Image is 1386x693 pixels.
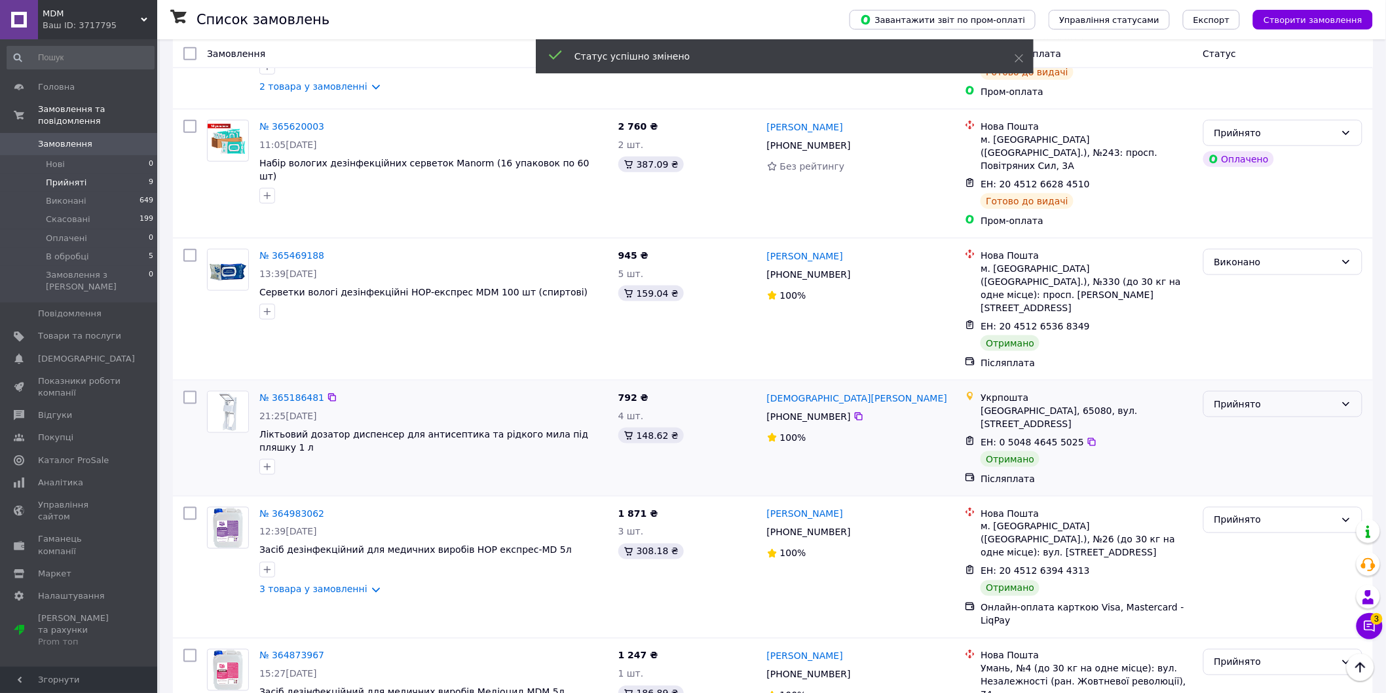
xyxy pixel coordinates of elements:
[38,477,83,489] span: Аналітика
[259,158,590,181] a: Набір вологих дезінфекційних серветок Manorm (16 упаковок по 60 шт)
[981,335,1039,351] div: Отримано
[618,544,684,559] div: 308.18 ₴
[618,157,684,172] div: 387.09 ₴
[618,669,644,679] span: 1 шт.
[1203,48,1237,59] span: Статус
[981,472,1192,485] div: Післяплата
[981,437,1084,447] span: ЕН: 0 5048 4645 5025
[207,120,249,162] a: Фото товару
[38,612,121,648] span: [PERSON_NAME] та рахунки
[981,214,1192,227] div: Пром-оплата
[981,85,1192,98] div: Пром-оплата
[38,375,121,399] span: Показники роботи компанії
[618,428,684,443] div: 148.62 ₴
[780,548,806,559] span: 100%
[981,566,1090,576] span: ЕН: 20 4512 6394 4313
[38,533,121,557] span: Гаманець компанії
[618,140,644,150] span: 2 шт.
[764,665,853,684] div: [PHONE_NUMBER]
[780,161,845,172] span: Без рейтингу
[38,353,135,365] span: [DEMOGRAPHIC_DATA]
[7,46,155,69] input: Пошук
[618,269,644,279] span: 5 шт.
[38,432,73,443] span: Покупці
[1253,10,1373,29] button: Створити замовлення
[207,391,249,433] a: Фото товару
[259,429,588,453] a: Ліктьовий дозатор диспенсер для антисептика та рідкого мила під пляшку 1 л
[860,14,1025,26] span: Завантажити звіт по пром-оплаті
[981,321,1090,331] span: ЕН: 20 4512 6536 8349
[259,392,324,403] a: № 365186481
[46,233,87,244] span: Оплачені
[981,249,1192,262] div: Нова Пошта
[618,286,684,301] div: 159.04 ₴
[764,265,853,284] div: [PHONE_NUMBER]
[259,669,317,679] span: 15:27[DATE]
[259,527,317,537] span: 12:39[DATE]
[259,121,324,132] a: № 365620003
[1371,613,1383,625] span: 3
[780,432,806,443] span: 100%
[38,81,75,93] span: Головна
[46,251,89,263] span: В обробці
[38,636,121,648] div: Prom топ
[140,195,153,207] span: 649
[259,140,317,150] span: 11:05[DATE]
[767,392,947,405] a: [DEMOGRAPHIC_DATA][PERSON_NAME]
[38,568,71,580] span: Маркет
[981,133,1192,172] div: м. [GEOGRAPHIC_DATA] ([GEOGRAPHIC_DATA].), №243: просп. Повітряних Сил, 3А
[207,249,249,291] a: Фото товару
[764,407,853,426] div: [PHONE_NUMBER]
[981,179,1090,189] span: ЕН: 20 4512 6628 4510
[767,508,843,521] a: [PERSON_NAME]
[46,159,65,170] span: Нові
[259,269,317,279] span: 13:39[DATE]
[981,601,1192,627] div: Онлайн-оплата карткою Visa, Mastercard - LiqPay
[1240,14,1373,24] a: Створити замовлення
[1214,655,1336,669] div: Прийнято
[38,103,157,127] span: Замовлення та повідомлення
[1193,15,1230,25] span: Експорт
[38,330,121,342] span: Товари та послуги
[981,193,1074,209] div: Готово до видачі
[1214,397,1336,411] div: Прийнято
[981,391,1192,404] div: Укрпошта
[618,411,644,421] span: 4 шт.
[259,287,588,297] a: Серветки вологі дезінфекційні НОР-експрес MDM 100 шт (спиртові)
[1203,151,1274,167] div: Оплачено
[618,527,644,537] span: 3 шт.
[764,523,853,542] div: [PHONE_NUMBER]
[140,214,153,225] span: 199
[197,12,329,28] h1: Список замовлень
[46,214,90,225] span: Скасовані
[46,195,86,207] span: Виконані
[149,159,153,170] span: 0
[850,10,1036,29] button: Завантажити звіт по пром-оплаті
[38,138,92,150] span: Замовлення
[1214,513,1336,527] div: Прийнято
[1214,126,1336,140] div: Прийнято
[618,392,648,403] span: 792 ₴
[38,308,102,320] span: Повідомлення
[767,650,843,663] a: [PERSON_NAME]
[38,590,105,602] span: Налаштування
[208,250,248,290] img: Фото товару
[149,177,153,189] span: 9
[981,649,1192,662] div: Нова Пошта
[767,250,843,263] a: [PERSON_NAME]
[981,404,1192,430] div: [GEOGRAPHIC_DATA], 65080, вул. [STREET_ADDRESS]
[618,121,658,132] span: 2 760 ₴
[764,136,853,155] div: [PHONE_NUMBER]
[208,392,248,432] img: Фото товару
[1214,255,1336,269] div: Виконано
[1049,10,1170,29] button: Управління статусами
[574,50,982,63] div: Статус успішно змінено
[259,545,572,555] a: Засіб дезінфекційний для медичних виробів НОР експрес-MD 5л
[149,233,153,244] span: 0
[981,580,1039,596] div: Отримано
[43,20,157,31] div: Ваш ID: 3717795
[1357,613,1383,639] button: Чат з покупцем3
[259,584,367,595] a: 3 товара у замовленні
